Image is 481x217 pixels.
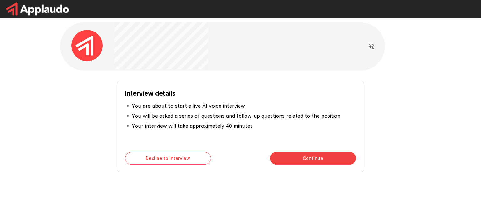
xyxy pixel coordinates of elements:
b: Interview details [125,90,176,97]
p: You are about to start a live AI voice interview [132,102,245,110]
img: applaudo_avatar.png [71,30,103,61]
p: Your interview will take approximately 40 minutes [132,122,253,130]
p: You will be asked a series of questions and follow-up questions related to the position [132,112,340,120]
button: Read questions aloud [365,40,378,53]
button: Decline to Interview [125,152,211,165]
button: Continue [270,152,356,165]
